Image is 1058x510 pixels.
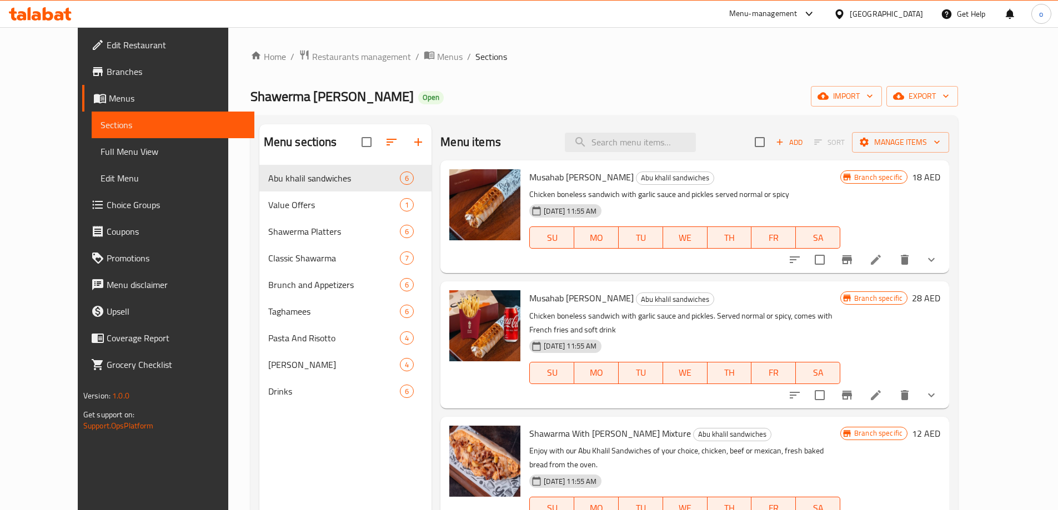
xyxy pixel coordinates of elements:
span: 6 [400,306,413,317]
button: FR [751,226,796,249]
span: Select to update [808,248,831,271]
span: Select to update [808,383,831,407]
span: Shawerma [PERSON_NAME] [250,84,414,109]
span: Choice Groups [107,198,245,211]
button: Branch-specific-item [834,246,860,273]
span: Edit Restaurant [107,38,245,52]
div: items [400,385,414,398]
button: show more [918,382,945,408]
img: Musahab Abu Khalil Combo [449,290,520,361]
a: Support.OpsPlatform [83,418,154,433]
button: delete [891,382,918,408]
button: show more [918,246,945,273]
span: Value Offers [268,198,400,211]
div: Taghamees6 [259,298,432,325]
p: Enjoy with our Abu Khalil Sandwiches of your choice, chicken, beef or mexican, fresh baked bread ... [529,444,840,472]
span: Abu khalil sandwiches [694,428,771,441]
span: Manage items [861,135,940,149]
svg: Show Choices [925,388,938,402]
a: Choice Groups [82,191,254,218]
div: Al Pasha Fries [268,358,400,371]
button: sort-choices [781,246,808,273]
span: Classic Shawarma [268,251,400,265]
span: [DATE] 11:55 AM [539,206,601,216]
nav: breadcrumb [250,49,959,64]
span: Sections [101,118,245,132]
span: 1 [400,200,413,210]
span: Edit Menu [101,171,245,185]
span: [PERSON_NAME] [268,358,400,371]
span: Select section [748,130,771,154]
span: TH [712,230,748,246]
button: TH [708,362,752,384]
span: MO [579,365,614,381]
span: Branch specific [850,428,907,438]
span: Musahab [PERSON_NAME] [529,169,634,185]
div: items [400,305,414,318]
span: SA [800,230,836,246]
span: Branch specific [850,293,907,304]
a: Grocery Checklist [82,351,254,378]
h6: 12 AED [912,426,940,441]
button: delete [891,246,918,273]
button: MO [574,362,619,384]
li: / [467,50,471,63]
a: Edit menu item [869,253,882,266]
span: TU [623,365,659,381]
a: Coupons [82,218,254,245]
div: Pasta And Risotto4 [259,325,432,351]
a: Home [250,50,286,63]
button: TH [708,226,752,249]
div: Abu khalil sandwiches [636,292,714,306]
button: TU [619,226,663,249]
span: Brunch and Appetizers [268,278,400,291]
button: Add section [405,129,432,155]
span: WE [668,365,703,381]
span: Abu khalil sandwiches [636,171,714,184]
a: Menus [82,85,254,112]
span: o [1039,8,1043,20]
span: Promotions [107,251,245,265]
div: Shawerma Platters [268,225,400,238]
a: Menu disclaimer [82,271,254,298]
div: Pasta And Risotto [268,331,400,345]
div: items [400,278,414,291]
p: Chicken boneless sandwich with garlic sauce and pickles served normal or spicy [529,188,840,201]
a: Restaurants management [299,49,411,64]
span: Full Menu View [101,145,245,158]
h2: Menu sections [264,134,337,150]
span: SU [534,230,570,246]
button: WE [663,226,708,249]
div: Menu-management [729,7,798,21]
div: Classic Shawarma7 [259,245,432,271]
span: Get support on: [83,407,134,422]
div: [GEOGRAPHIC_DATA] [850,8,923,20]
span: Open [418,93,444,102]
span: 6 [400,226,413,237]
span: Shawarma With [PERSON_NAME] Mixture [529,425,691,442]
a: Menus [424,49,463,64]
span: FR [756,230,791,246]
span: [DATE] 11:55 AM [539,341,601,351]
li: / [290,50,294,63]
a: Full Menu View [92,138,254,165]
h6: 18 AED [912,169,940,185]
div: Drinks6 [259,378,432,405]
span: Grocery Checklist [107,358,245,371]
div: Brunch and Appetizers6 [259,271,432,298]
button: MO [574,226,619,249]
span: Upsell [107,305,245,318]
span: 6 [400,280,413,290]
span: [DATE] 11:55 AM [539,476,601,487]
a: Edit Restaurant [82,32,254,58]
div: items [400,225,414,238]
a: Coverage Report [82,325,254,351]
li: / [415,50,419,63]
a: Edit Menu [92,165,254,191]
button: export [886,86,958,107]
input: search [565,133,696,152]
div: items [400,331,414,345]
span: Restaurants management [312,50,411,63]
span: Taghamees [268,305,400,318]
